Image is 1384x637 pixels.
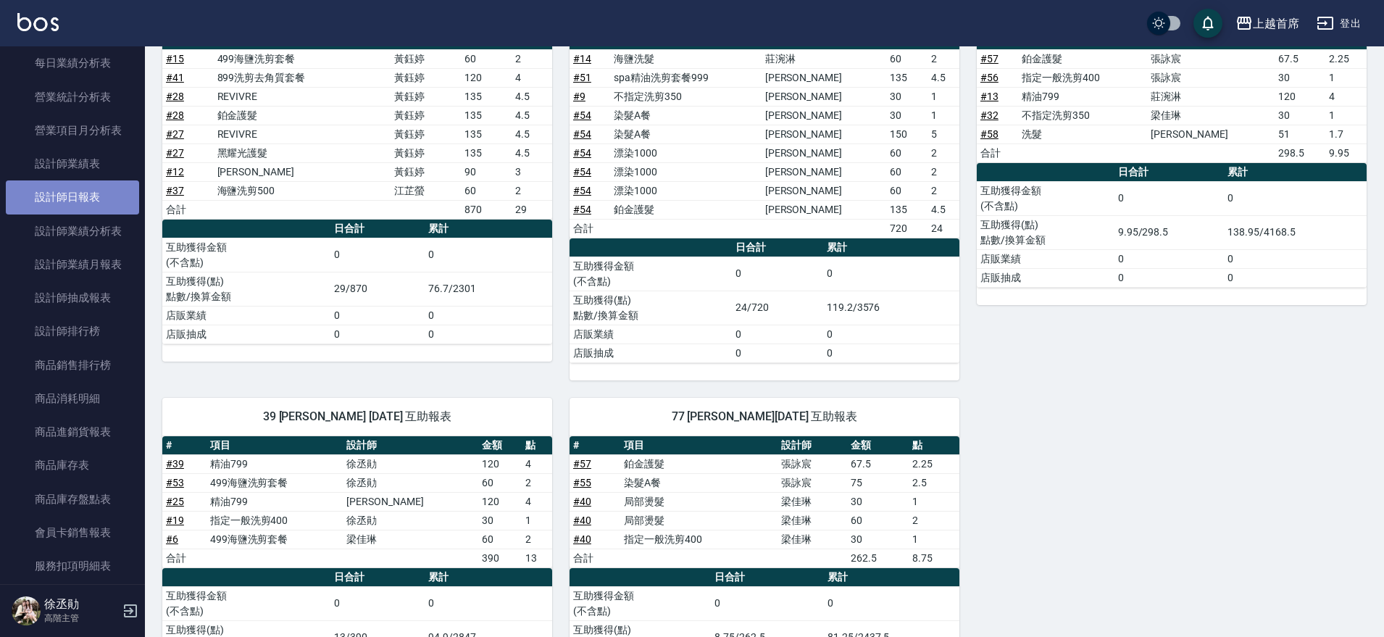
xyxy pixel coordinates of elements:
td: 2.5 [909,473,959,492]
td: 合計 [162,549,207,567]
td: 0 [425,586,552,620]
td: 梁佳琳 [1147,106,1275,125]
td: 梁佳琳 [778,511,847,530]
a: #28 [166,91,184,102]
td: 鉑金護髮 [214,106,391,125]
a: 商品庫存盤點表 [6,483,139,516]
td: 4 [512,68,552,87]
td: 24 [927,219,959,238]
td: 互助獲得金額 (不含點) [162,586,330,620]
td: 4 [1325,87,1367,106]
a: 營業統計分析表 [6,80,139,114]
td: 店販業績 [977,249,1114,268]
td: 精油799 [207,492,343,511]
a: #6 [166,533,178,545]
td: 梁佳琳 [343,530,478,549]
a: 單一服務項目查詢 [6,583,139,616]
td: 0 [425,238,552,272]
td: 2 [512,181,552,200]
table: a dense table [162,220,552,344]
th: 金額 [847,436,909,455]
td: 1 [927,87,959,106]
td: 1 [522,511,552,530]
td: 0 [711,586,824,620]
a: 設計師業績月報表 [6,248,139,281]
td: 720 [886,219,927,238]
td: 店販業績 [570,325,732,344]
td: 499海鹽洗剪套餐 [207,530,343,549]
td: 9.95 [1325,143,1367,162]
th: 累計 [425,220,552,238]
span: 77 [PERSON_NAME][DATE] 互助報表 [587,409,942,424]
a: 設計師業績分析表 [6,215,139,248]
a: 營業項目月分析表 [6,114,139,147]
td: REVIVRE [214,125,391,143]
td: 2 [927,49,959,68]
td: 51 [1275,125,1325,143]
td: 13 [522,549,552,567]
a: #40 [573,533,591,545]
td: 互助獲得金額 (不含點) [162,238,330,272]
td: 不指定洗剪350 [1018,106,1147,125]
td: 1 [927,106,959,125]
td: 互助獲得金額 (不含點) [570,586,711,620]
a: #51 [573,72,591,83]
td: 指定一般洗剪400 [620,530,778,549]
td: 指定一般洗剪400 [1018,68,1147,87]
button: 登出 [1311,10,1367,37]
td: 海鹽洗剪500 [214,181,391,200]
td: 60 [478,473,522,492]
a: #14 [573,53,591,64]
td: 120 [461,68,512,87]
td: 0 [1224,268,1367,287]
td: 0 [330,586,425,620]
td: 2.25 [909,454,959,473]
th: 點 [909,436,959,455]
td: 1.7 [1325,125,1367,143]
td: 30 [478,511,522,530]
td: 莊涴淋 [1147,87,1275,106]
td: 60 [478,530,522,549]
td: 張詠宸 [1147,49,1275,68]
td: [PERSON_NAME] [1147,125,1275,143]
td: 4.5 [512,125,552,143]
a: #27 [166,128,184,140]
a: #54 [573,204,591,215]
td: 60 [461,181,512,200]
td: [PERSON_NAME] [762,87,887,106]
a: #54 [573,109,591,121]
td: [PERSON_NAME] [762,106,887,125]
th: # [162,436,207,455]
td: 30 [1275,106,1325,125]
td: 黃鈺婷 [391,68,461,87]
td: 漂染1000 [610,181,761,200]
td: 135 [461,143,512,162]
td: [PERSON_NAME] [762,143,887,162]
td: 120 [478,454,522,473]
a: 設計師日報表 [6,180,139,214]
th: 日合計 [330,220,425,238]
table: a dense table [977,31,1367,163]
a: #54 [573,166,591,178]
td: 60 [886,143,927,162]
a: #25 [166,496,184,507]
a: 設計師抽成報表 [6,281,139,315]
td: 135 [461,87,512,106]
td: 合計 [162,200,214,219]
td: 合計 [570,219,610,238]
td: 0 [1224,249,1367,268]
td: 0 [330,238,425,272]
a: #37 [166,185,184,196]
td: 漂染1000 [610,143,761,162]
a: #58 [980,128,999,140]
a: 商品庫存表 [6,449,139,482]
td: 0 [823,257,959,291]
td: 135 [886,200,927,219]
td: 0 [1114,249,1224,268]
td: 135 [461,106,512,125]
th: 日合計 [330,568,425,587]
td: 徐丞勛 [343,473,478,492]
td: 互助獲得(點) 點數/換算金額 [570,291,732,325]
td: 張詠宸 [1147,68,1275,87]
td: 870 [461,200,512,219]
